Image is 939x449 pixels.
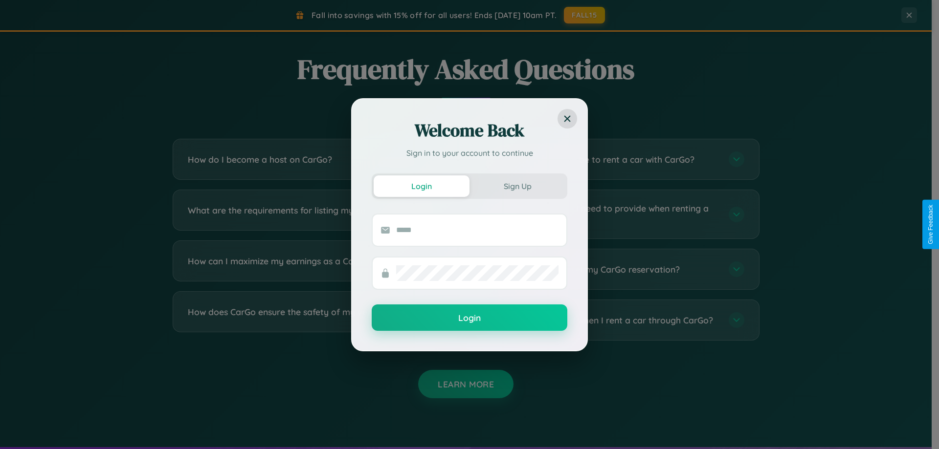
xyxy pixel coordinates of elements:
[469,175,565,197] button: Sign Up
[372,119,567,142] h2: Welcome Back
[927,205,934,244] div: Give Feedback
[374,175,469,197] button: Login
[372,147,567,159] p: Sign in to your account to continue
[372,304,567,331] button: Login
